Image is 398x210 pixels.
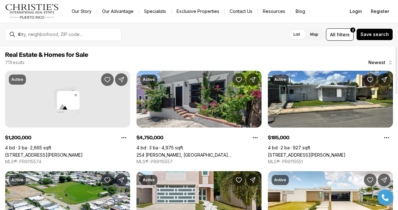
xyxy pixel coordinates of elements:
label: List [288,29,305,40]
button: Newest [365,56,397,69]
button: Share Property [115,73,128,86]
span: 2 [352,27,354,33]
button: Property options [249,131,262,144]
p: Active [11,177,23,183]
a: Blog [291,7,310,16]
button: Property options [380,131,393,144]
button: Save Property: 63 PRINCIPE RAINERO [101,73,114,86]
a: Our Advantage [97,7,139,16]
p: Active [274,77,286,82]
p: Active [11,77,23,82]
a: Specialists [139,7,171,16]
button: Save Property: 54 DANUBIO [364,174,377,186]
a: Exclusive Properties [172,7,224,16]
span: All [330,31,335,38]
a: 254 NORZAGARAY, SAN JUAN PR, 00901 [136,152,262,158]
span: filters [337,31,350,38]
p: Active [274,177,286,183]
span: Login [350,9,362,14]
button: Register [367,5,393,18]
button: Share Property [115,174,128,186]
button: Contact Us [225,7,257,16]
button: Property options [118,131,130,144]
button: Save Property: URB MIRABELLA B-53 AQUAMARINA [232,174,245,186]
p: Active [143,177,155,183]
img: logo [5,4,59,19]
button: Share Property [378,174,390,186]
p: Active [143,77,155,82]
a: Resources [258,7,290,16]
button: Login [346,5,366,18]
button: Save Property: 56 CALLE [364,73,377,86]
button: Allfilters2 [326,28,354,41]
label: Map [305,29,323,40]
button: Save search [356,28,393,40]
a: Our Story [67,7,97,16]
span: Save search [360,32,389,37]
button: Share Property [246,174,259,186]
button: Share Property [378,73,390,86]
button: Share Property [246,73,259,86]
span: Register [371,9,389,14]
span: Newest [368,60,385,65]
span: Real Estate & Homes for Sale [5,52,88,58]
a: 63 PRINCIPE RAINERO, GUAYNABO PR, 00969 [5,152,83,158]
p: 711 results [5,60,25,65]
a: 56 CALLE, SAN JUAN PR, 00921 [268,152,346,158]
iframe: To enrich screen reader interactions, please activate Accessibility in Grammarly extension settings [374,186,396,208]
button: Save Property: 254 NORZAGARAY [232,73,245,86]
button: Save Property: Calle 26 S7 [101,174,114,186]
